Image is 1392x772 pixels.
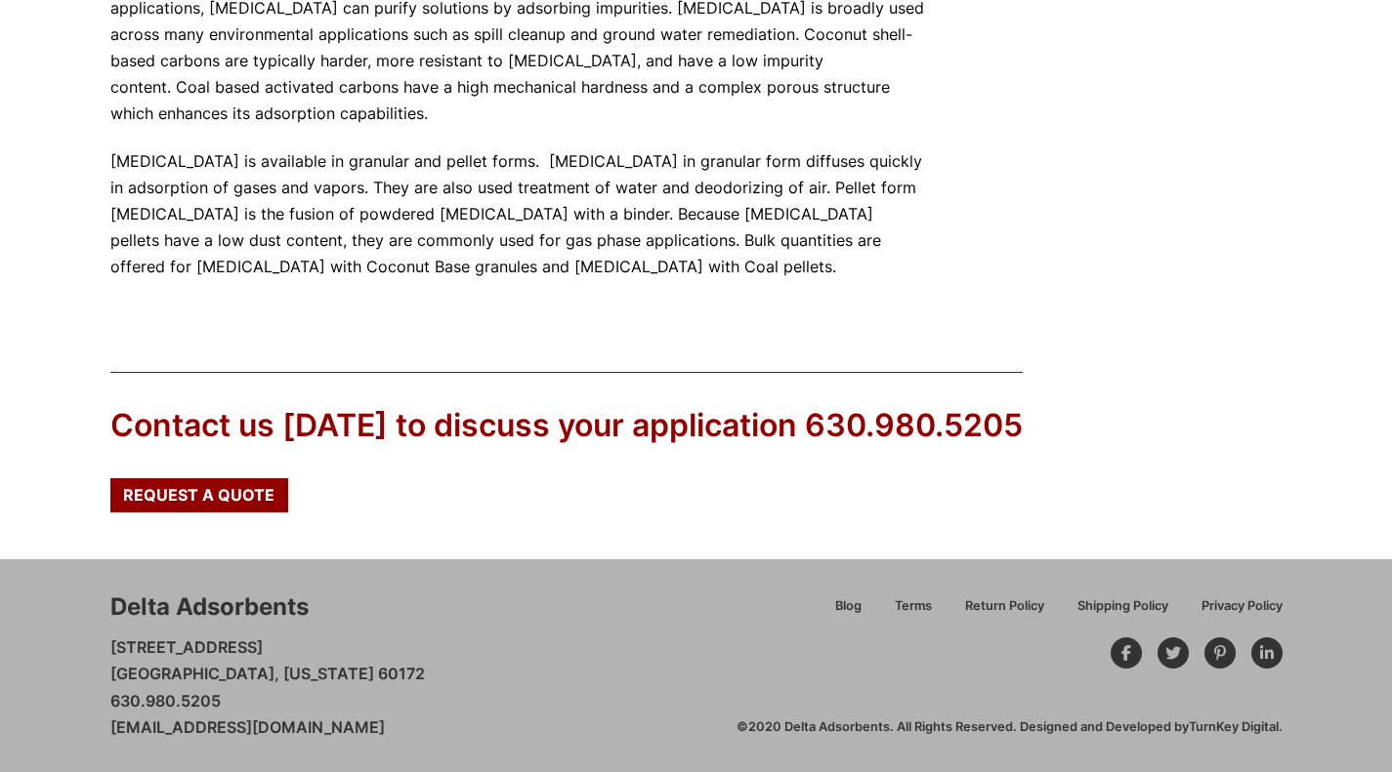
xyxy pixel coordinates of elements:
span: Shipping Policy [1077,600,1168,613]
span: Request a Quote [123,487,274,503]
a: Request a Quote [110,478,288,511]
a: [EMAIL_ADDRESS][DOMAIN_NAME] [110,717,385,737]
a: TurnKey Digital [1189,719,1279,734]
a: Blog [819,595,878,630]
a: Shipping Policy [1061,595,1185,630]
span: Privacy Policy [1202,600,1283,613]
span: Return Policy [965,600,1044,613]
div: Contact us [DATE] to discuss your application 630.980.5205 [110,404,1023,448]
span: Terms [895,600,932,613]
a: Return Policy [949,595,1061,630]
div: ©2020 Delta Adsorbents. All Rights Reserved. Designed and Developed by . [737,718,1283,736]
a: Privacy Policy [1185,595,1283,630]
p: [STREET_ADDRESS] [GEOGRAPHIC_DATA], [US_STATE] 60172 630.980.5205 [110,634,425,741]
span: Blog [835,600,862,613]
p: [MEDICAL_DATA] is available in granular and pellet forms. [MEDICAL_DATA] in granular form diffuse... [110,148,925,281]
a: Terms [878,595,949,630]
div: Delta Adsorbents [110,590,309,624]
